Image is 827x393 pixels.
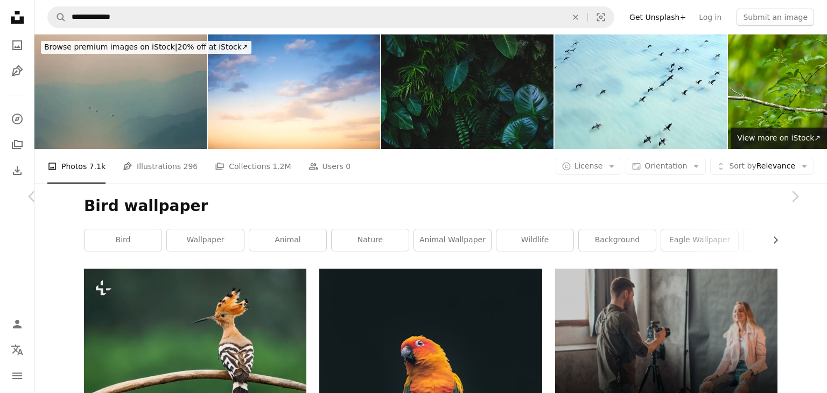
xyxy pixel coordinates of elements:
button: Orientation [626,158,706,175]
span: 0 [346,160,351,172]
a: Log in / Sign up [6,313,28,335]
a: Browse premium images on iStock|20% off at iStock↗ [34,34,258,60]
a: wildlife [496,229,573,251]
a: parrot [744,229,821,251]
img: Cormorants Flying on Yumurtalık Lagoon [555,34,727,149]
form: Find visuals sitewide [47,6,614,28]
span: 1.2M [272,160,291,172]
a: Photos [6,34,28,56]
a: a bird with orange feathers sitting on a branch [84,338,306,348]
button: Language [6,339,28,361]
button: Visual search [588,7,614,27]
button: License [556,158,622,175]
span: Orientation [644,162,687,170]
button: Submit an image [737,9,814,26]
a: Collections [6,134,28,156]
a: Illustrations 296 [123,149,198,184]
img: Birds flying over mist mountains in the morning [34,34,207,149]
a: animal wallpaper [414,229,491,251]
button: Sort byRelevance [710,158,814,175]
a: Illustrations [6,60,28,82]
button: Menu [6,365,28,387]
span: Relevance [729,161,795,172]
span: License [574,162,603,170]
a: nature [332,229,409,251]
a: bird [85,229,162,251]
img: Sunset / sunrise with clouds, light rays and other atmospheric effect [208,34,380,149]
a: background [579,229,656,251]
a: Get Unsplash+ [623,9,692,26]
span: View more on iStock ↗ [737,134,821,142]
a: wallpaper [167,229,244,251]
a: eagle wallpaper [661,229,738,251]
a: Next [762,145,827,248]
span: 296 [184,160,198,172]
button: Clear [564,7,587,27]
a: Explore [6,108,28,130]
a: Users 0 [309,149,351,184]
a: Collections 1.2M [215,149,291,184]
button: Search Unsplash [48,7,66,27]
a: animal [249,229,326,251]
span: Browse premium images on iStock | [44,43,177,51]
img: Jungle leaves background [381,34,553,149]
span: 20% off at iStock ↗ [44,43,248,51]
h1: Bird wallpaper [84,196,777,216]
a: View more on iStock↗ [731,128,827,149]
a: Log in [692,9,728,26]
span: Sort by [729,162,756,170]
